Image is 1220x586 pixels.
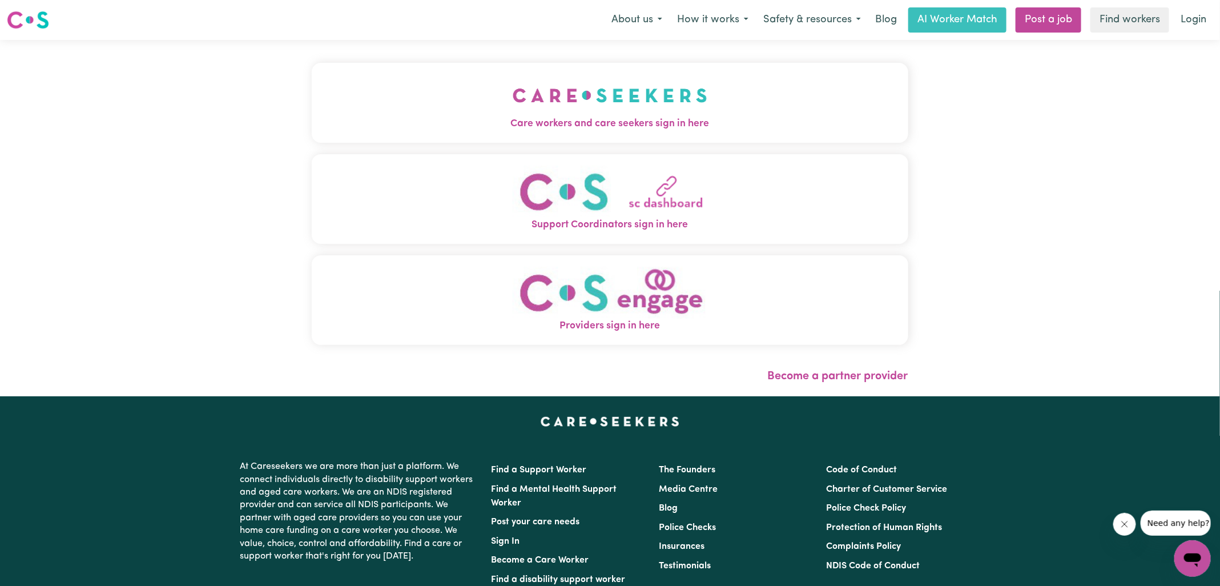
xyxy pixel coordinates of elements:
a: The Founders [659,465,715,475]
a: AI Worker Match [908,7,1006,33]
a: Find a Support Worker [492,465,587,475]
span: Support Coordinators sign in here [312,218,908,232]
iframe: Message from company [1141,511,1211,536]
a: Blog [659,504,678,513]
a: Police Check Policy [826,504,906,513]
button: Support Coordinators sign in here [312,154,908,244]
button: How it works [670,8,756,32]
a: Find a Mental Health Support Worker [492,485,617,508]
p: At Careseekers we are more than just a platform. We connect individuals directly to disability su... [240,456,478,567]
a: Blog [868,7,904,33]
a: Sign In [492,537,520,546]
a: NDIS Code of Conduct [826,561,920,571]
img: Careseekers logo [7,10,49,30]
iframe: Button to launch messaging window [1174,540,1211,577]
a: Become a partner provider [768,371,908,382]
a: Post your care needs [492,517,580,527]
a: Find workers [1090,7,1169,33]
a: Code of Conduct [826,465,897,475]
a: Complaints Policy [826,542,901,551]
button: About us [604,8,670,32]
a: Police Checks [659,523,716,532]
iframe: Close message [1113,513,1136,536]
a: Protection of Human Rights [826,523,942,532]
span: Care workers and care seekers sign in here [312,117,908,131]
a: Careseekers logo [7,7,49,33]
button: Safety & resources [756,8,868,32]
a: Post a job [1016,7,1081,33]
a: Become a Care Worker [492,556,589,565]
a: Find a disability support worker [492,575,626,584]
a: Careseekers home page [541,417,679,426]
span: Providers sign in here [312,319,908,334]
button: Providers sign in here [312,255,908,345]
a: Charter of Customer Service [826,485,947,494]
a: Media Centre [659,485,718,494]
a: Login [1174,7,1213,33]
a: Insurances [659,542,704,551]
button: Care workers and care seekers sign in here [312,63,908,143]
a: Testimonials [659,561,711,571]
